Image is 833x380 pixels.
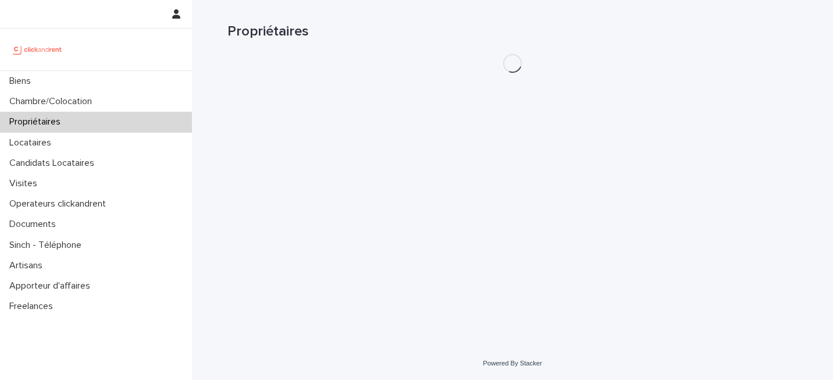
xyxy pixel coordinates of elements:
p: Chambre/Colocation [5,96,101,107]
p: Freelances [5,301,62,312]
p: Sinch - Téléphone [5,240,91,251]
h1: Propriétaires [227,23,798,40]
p: Operateurs clickandrent [5,198,115,209]
p: Apporteur d'affaires [5,280,99,292]
p: Propriétaires [5,116,70,127]
p: Locataires [5,137,60,148]
p: Visites [5,178,47,189]
p: Artisans [5,260,52,271]
p: Candidats Locataires [5,158,104,169]
p: Biens [5,76,40,87]
img: UCB0brd3T0yccxBKYDjQ [9,38,66,61]
a: Powered By Stacker [483,360,542,367]
p: Documents [5,219,65,230]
